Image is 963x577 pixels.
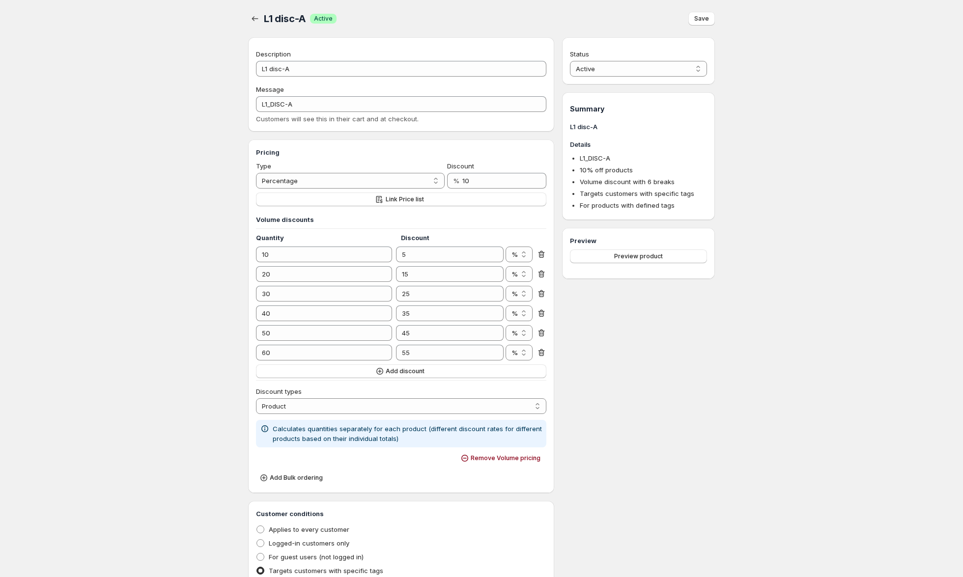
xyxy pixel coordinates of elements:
[688,12,715,26] button: Save
[386,195,424,203] span: Link Price list
[580,178,675,186] span: Volume discount with 6 breaks
[453,177,459,185] span: %
[269,553,364,561] span: For guest users (not logged in)
[447,162,474,170] span: Discount
[256,162,271,170] span: Type
[273,424,542,443] p: Calculates quantities separately for each product (different discount rates for different product...
[256,215,546,224] h3: Volume discounts
[270,474,323,482] span: Add Bulk ordering
[256,364,546,378] button: Add discount
[580,201,675,209] span: For products with defined tags
[256,50,291,58] span: Description
[614,252,663,260] span: Preview product
[256,471,329,485] button: Add Bulk ordering
[401,233,507,243] h4: Discount
[570,236,707,246] h3: Preview
[269,539,349,547] span: Logged-in customers only
[256,85,284,93] span: Message
[256,509,546,519] h3: Customer conditions
[580,154,610,162] span: L1_DISC-A
[694,15,709,23] span: Save
[570,104,707,114] h1: Summary
[570,249,707,263] button: Preview product
[570,50,589,58] span: Status
[269,567,383,575] span: Targets customers with specific tags
[256,192,546,206] button: Link Price list
[570,122,707,132] h3: L1 disc-A
[457,451,546,465] button: Remove Volume pricing
[256,147,546,157] h3: Pricing
[314,15,333,23] span: Active
[580,166,633,174] span: 10 % off products
[264,13,306,25] span: L1 disc-A
[269,525,349,533] span: Applies to every customer
[570,139,707,149] h3: Details
[256,387,302,395] span: Discount types
[256,61,546,77] input: Private internal description
[471,454,540,462] span: Remove Volume pricing
[256,233,401,243] h4: Quantity
[256,115,419,123] span: Customers will see this in their cart and at checkout.
[386,367,425,375] span: Add discount
[580,190,694,197] span: Targets customers with specific tags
